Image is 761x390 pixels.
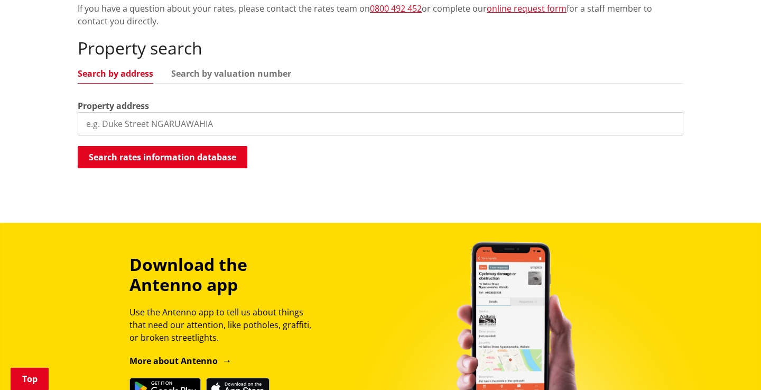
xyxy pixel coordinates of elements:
a: Search by address [78,69,153,78]
a: Search by valuation number [171,69,291,78]
label: Property address [78,99,149,112]
a: Top [11,368,49,390]
a: 0800 492 452 [370,3,422,14]
button: Search rates information database [78,146,247,168]
p: Use the Antenno app to tell us about things that need our attention, like potholes, graffiti, or ... [129,306,321,344]
a: online request form [487,3,567,14]
iframe: Messenger Launcher [712,346,750,384]
p: If you have a question about your rates, please contact the rates team on or complete our for a s... [78,2,683,28]
h3: Download the Antenno app [129,255,321,295]
input: e.g. Duke Street NGARUAWAHIA [78,112,683,135]
h2: Property search [78,38,683,58]
a: More about Antenno [129,355,231,367]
